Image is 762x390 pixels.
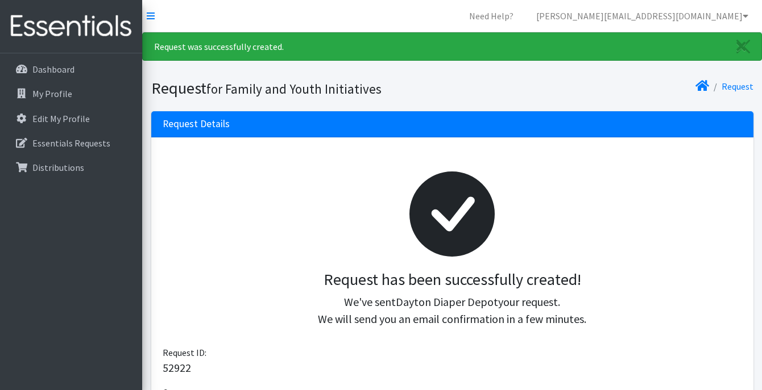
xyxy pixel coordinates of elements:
[163,118,230,130] h3: Request Details
[32,88,72,99] p: My Profile
[32,113,90,124] p: Edit My Profile
[163,347,206,358] span: Request ID:
[5,132,138,154] a: Essentials Requests
[172,293,733,328] p: We've sent your request. We will send you an email confirmation in a few minutes.
[722,81,753,92] a: Request
[5,107,138,130] a: Edit My Profile
[32,162,84,173] p: Distributions
[142,32,762,61] div: Request was successfully created.
[5,58,138,81] a: Dashboard
[527,5,757,27] a: [PERSON_NAME][EMAIL_ADDRESS][DOMAIN_NAME]
[32,137,110,149] p: Essentials Requests
[396,295,498,309] span: Dayton Diaper Depot
[172,270,733,290] h3: Request has been successfully created!
[163,359,742,376] p: 52922
[32,64,74,75] p: Dashboard
[5,156,138,179] a: Distributions
[206,81,382,97] small: for Family and Youth Initiatives
[5,82,138,105] a: My Profile
[151,78,448,98] h1: Request
[725,33,761,60] a: Close
[460,5,523,27] a: Need Help?
[5,7,138,45] img: HumanEssentials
